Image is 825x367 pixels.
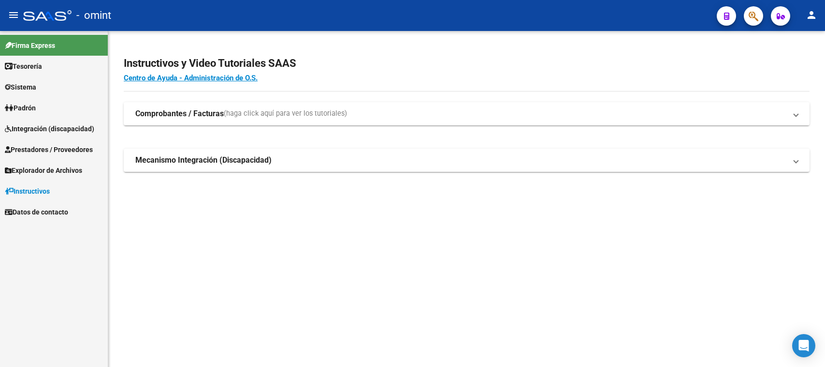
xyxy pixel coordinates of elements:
[8,9,19,21] mat-icon: menu
[5,123,94,134] span: Integración (discapacidad)
[5,165,82,176] span: Explorador de Archivos
[124,149,810,172] mat-expansion-panel-header: Mecanismo Integración (Discapacidad)
[792,334,815,357] div: Open Intercom Messenger
[5,186,50,197] span: Instructivos
[124,54,810,73] h2: Instructivos y Video Tutoriales SAAS
[135,155,272,166] strong: Mecanismo Integración (Discapacidad)
[5,103,36,113] span: Padrón
[124,74,258,82] a: Centro de Ayuda - Administración de O.S.
[5,82,36,92] span: Sistema
[5,40,55,51] span: Firma Express
[224,108,347,119] span: (haga click aquí para ver los tutoriales)
[5,207,68,217] span: Datos de contacto
[124,102,810,125] mat-expansion-panel-header: Comprobantes / Facturas(haga click aquí para ver los tutoriales)
[76,5,111,26] span: - omint
[806,9,817,21] mat-icon: person
[5,61,42,72] span: Tesorería
[135,108,224,119] strong: Comprobantes / Facturas
[5,144,93,155] span: Prestadores / Proveedores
